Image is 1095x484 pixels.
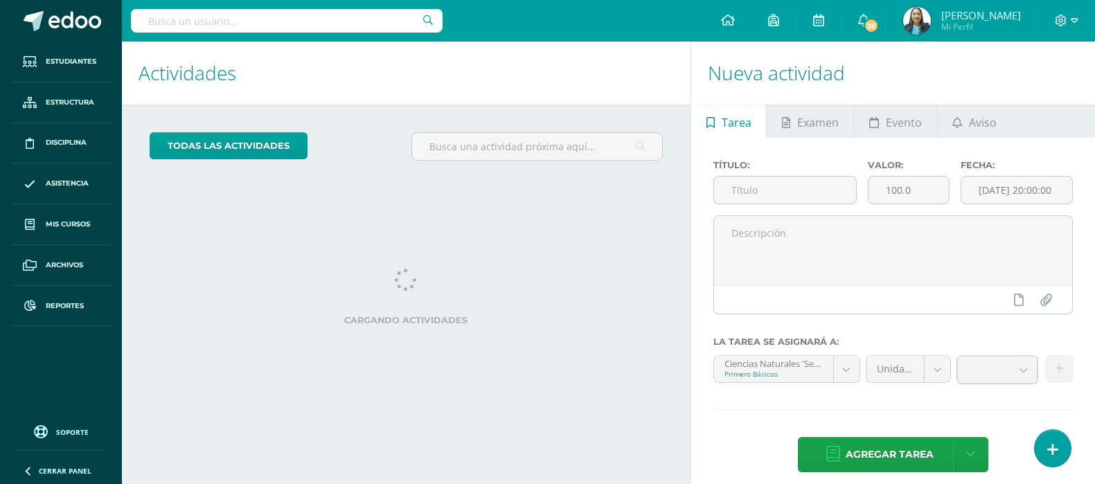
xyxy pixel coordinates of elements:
span: Estructura [46,97,94,108]
a: Unidad 3 [866,356,951,382]
label: Fecha: [961,160,1073,170]
a: Archivos [11,245,111,286]
span: [PERSON_NAME] [941,8,1021,22]
a: Asistencia [11,163,111,204]
a: Reportes [11,286,111,327]
a: todas las Actividades [150,132,308,159]
a: Disciplina [11,123,111,164]
a: Soporte [17,422,105,440]
span: Estudiantes [46,56,96,67]
a: Estudiantes [11,42,111,82]
label: Valor: [868,160,950,170]
span: Examen [797,106,839,139]
img: dc7d38de1d5b52360c8bb618cee5abea.png [903,7,931,35]
a: Estructura [11,82,111,123]
span: Disciplina [46,137,87,148]
h1: Nueva actividad [708,42,1078,105]
span: Reportes [46,301,84,312]
span: Agregar tarea [846,438,934,472]
input: Puntos máximos [869,177,949,204]
span: Mis cursos [46,219,90,230]
label: Cargando actividades [150,315,663,325]
span: Unidad 3 [877,356,914,382]
span: Asistencia [46,178,89,189]
a: Examen [767,105,853,138]
input: Fecha de entrega [961,177,1072,204]
div: Ciencias Naturales 'Sección Única' [724,356,823,369]
input: Busca un usuario... [131,9,443,33]
label: La tarea se asignará a: [713,337,1073,347]
span: Tarea [722,106,751,139]
div: Primero Básicos [724,369,823,379]
input: Título [714,177,856,204]
h1: Actividades [139,42,674,105]
label: Título: [713,160,857,170]
a: Tarea [691,105,766,138]
span: Archivos [46,260,83,271]
a: Ciencias Naturales 'Sección Única'Primero Básicos [714,356,860,382]
span: Mi Perfil [941,21,1021,33]
span: 36 [864,18,879,33]
span: Aviso [969,106,997,139]
a: Aviso [937,105,1011,138]
span: Evento [886,106,922,139]
span: Cerrar panel [39,466,91,476]
input: Busca una actividad próxima aquí... [412,133,661,160]
a: Evento [854,105,936,138]
a: Mis cursos [11,204,111,245]
span: Soporte [56,427,89,437]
